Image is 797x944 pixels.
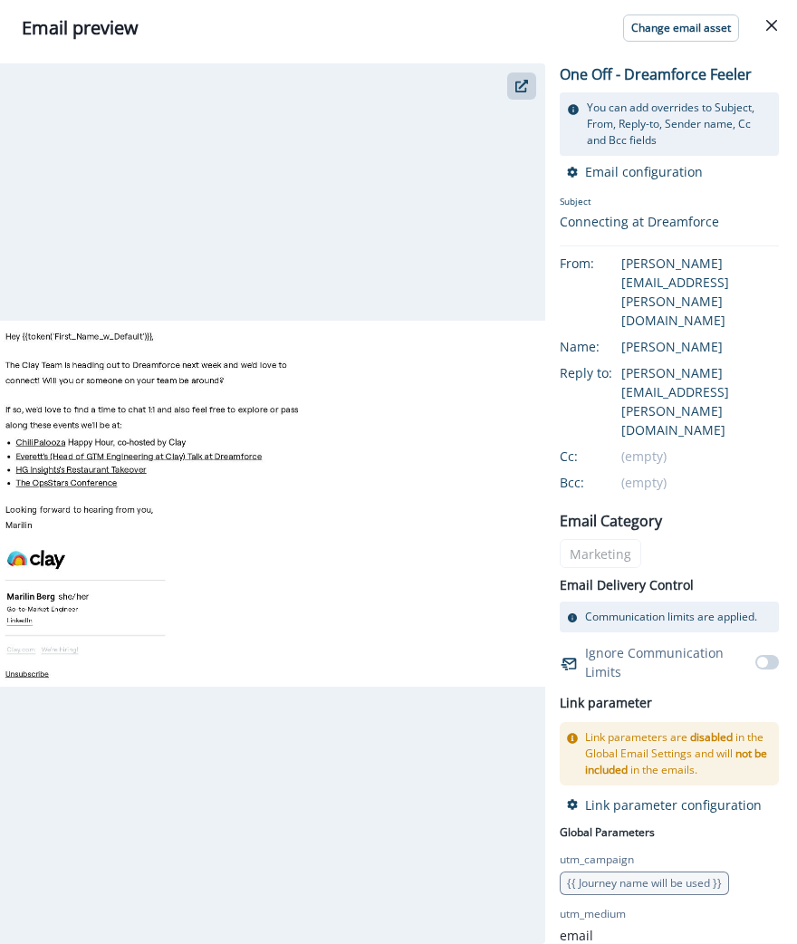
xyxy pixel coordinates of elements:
[560,510,662,532] p: Email Category
[621,473,779,492] div: (empty)
[621,337,779,356] div: [PERSON_NAME]
[585,643,748,681] p: Ignore Communication Limits
[560,63,752,85] p: One Off - Dreamforce Feeler
[560,447,650,466] div: Cc:
[560,337,650,356] div: Name:
[623,14,739,42] button: Change email asset
[560,906,626,922] p: utm_medium
[585,796,762,814] p: Link parameter configuration
[560,254,650,273] div: From:
[631,22,731,34] p: Change email asset
[585,729,772,778] p: Link parameters are in the Global Email Settings and will in the emails.
[560,692,652,715] h2: Link parameter
[690,729,733,745] span: disabled
[560,473,650,492] div: Bcc:
[621,363,779,439] div: [PERSON_NAME][EMAIL_ADDRESS][PERSON_NAME][DOMAIN_NAME]
[567,163,703,180] button: Email configuration
[621,447,779,466] div: (empty)
[585,746,767,777] span: not be included
[567,796,762,814] button: Link parameter configuration
[585,609,757,625] p: Communication limits are applied.
[567,875,722,891] span: {{ Journey name will be used }}
[560,821,655,841] p: Global Parameters
[560,363,650,382] div: Reply to:
[585,163,703,180] p: Email configuration
[621,254,779,330] div: [PERSON_NAME][EMAIL_ADDRESS][PERSON_NAME][DOMAIN_NAME]
[560,195,719,212] p: Subject
[560,575,694,594] p: Email Delivery Control
[22,14,775,42] div: Email preview
[560,852,634,868] p: utm_campaign
[560,212,719,231] div: Connecting at Dreamforce
[587,100,772,149] p: You can add overrides to Subject, From, Reply-to, Sender name, Cc and Bcc fields
[757,11,786,40] button: Close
